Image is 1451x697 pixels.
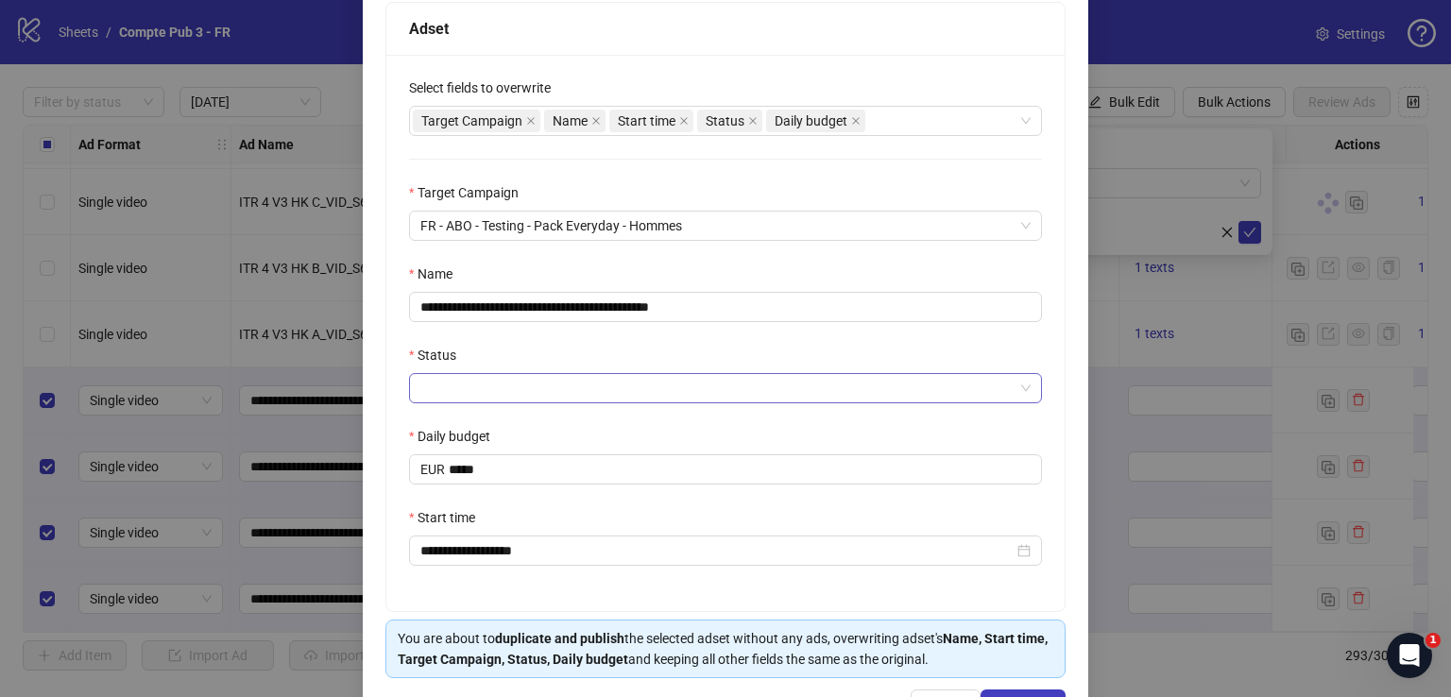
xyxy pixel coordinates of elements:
div: Adset [409,17,1042,41]
div: You are about to the selected adset without any ads, overwriting adset's and keeping all other fi... [398,628,1053,670]
span: Name [553,110,588,131]
span: close [679,116,689,126]
label: Select fields to overwrite [409,77,563,98]
span: Start time [618,110,675,131]
span: Daily budget [775,110,847,131]
strong: Name, Start time, Target Campaign, Status, Daily budget [398,631,1048,667]
input: Start time [420,540,1014,561]
span: close [526,116,536,126]
span: 1 [1425,633,1441,648]
label: Status [409,345,469,365]
span: Target Campaign [413,110,540,132]
span: close [851,116,861,126]
span: Target Campaign [421,110,522,131]
label: Name [409,263,465,284]
iframe: Intercom live chat [1387,633,1432,678]
span: Name [544,110,606,132]
span: close [591,116,601,126]
label: Target Campaign [409,182,531,203]
span: Start time [609,110,693,132]
span: Status [706,110,744,131]
span: Daily budget [766,110,865,132]
input: Daily budget [449,455,1041,484]
input: Name [409,292,1042,322]
label: Start time [409,507,487,528]
span: FR - ABO - Testing - Pack Everyday - Hommes [420,212,1031,240]
label: Daily budget [409,426,503,447]
span: close [748,116,758,126]
strong: duplicate and publish [495,631,624,646]
span: Status [697,110,762,132]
